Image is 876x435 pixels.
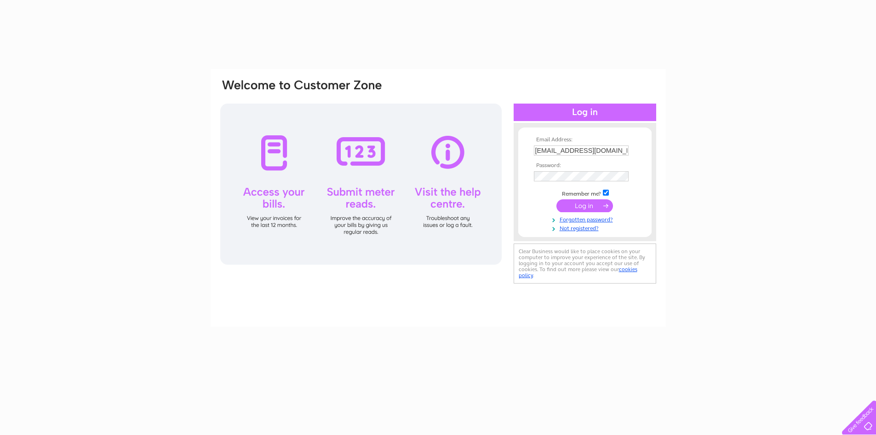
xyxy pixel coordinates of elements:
div: Clear Business would like to place cookies on your computer to improve your experience of the sit... [514,244,656,284]
td: Remember me? [532,188,638,197]
a: Forgotten password? [534,215,638,223]
input: Submit [556,199,613,212]
a: cookies policy [519,266,637,278]
a: Not registered? [534,223,638,232]
th: Email Address: [532,137,638,143]
th: Password: [532,162,638,169]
